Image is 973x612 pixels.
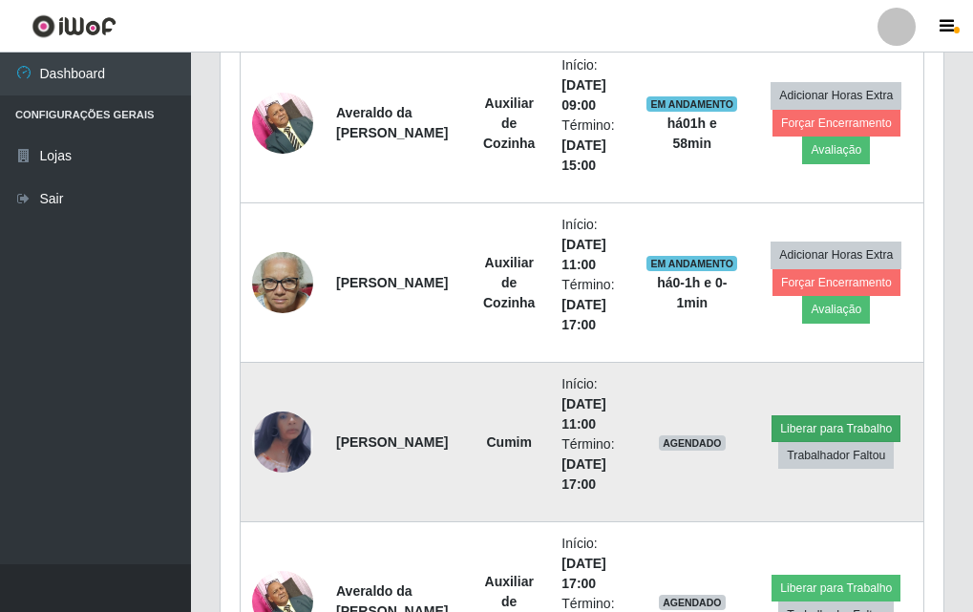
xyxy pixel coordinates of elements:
li: Término: [561,434,624,495]
strong: [PERSON_NAME] [336,275,448,290]
time: [DATE] 11:00 [561,237,605,272]
button: Forçar Encerramento [772,110,900,137]
time: [DATE] 17:00 [561,556,605,591]
li: Término: [561,116,624,176]
strong: Cumim [486,434,531,450]
button: Adicionar Horas Extra [771,242,901,268]
button: Avaliação [802,296,870,323]
strong: há 0-1 h e 0-1 min [657,275,727,310]
span: EM ANDAMENTO [646,256,737,271]
button: Trabalhador Faltou [778,442,894,469]
li: Início: [561,55,624,116]
strong: há 01 h e 58 min [667,116,717,151]
li: Início: [561,534,624,594]
img: CoreUI Logo [32,14,116,38]
li: Início: [561,215,624,275]
img: 1748046228717.jpeg [252,392,313,492]
span: AGENDADO [659,435,726,451]
span: EM ANDAMENTO [646,96,737,112]
button: Avaliação [802,137,870,163]
button: Adicionar Horas Extra [771,82,901,109]
button: Liberar para Trabalho [772,575,900,601]
strong: Auxiliar de Cozinha [483,255,535,310]
time: [DATE] 17:00 [561,297,605,332]
strong: Averaldo da [PERSON_NAME] [336,105,448,140]
img: 1721517353496.jpeg [252,243,313,324]
img: 1697117733428.jpeg [252,82,313,163]
li: Término: [561,275,624,335]
strong: Auxiliar de Cozinha [483,95,535,151]
li: Início: [561,374,624,434]
time: [DATE] 17:00 [561,456,605,492]
span: AGENDADO [659,595,726,610]
button: Forçar Encerramento [772,269,900,296]
time: [DATE] 15:00 [561,137,605,173]
time: [DATE] 09:00 [561,77,605,113]
button: Liberar para Trabalho [772,415,900,442]
strong: [PERSON_NAME] [336,434,448,450]
time: [DATE] 11:00 [561,396,605,432]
